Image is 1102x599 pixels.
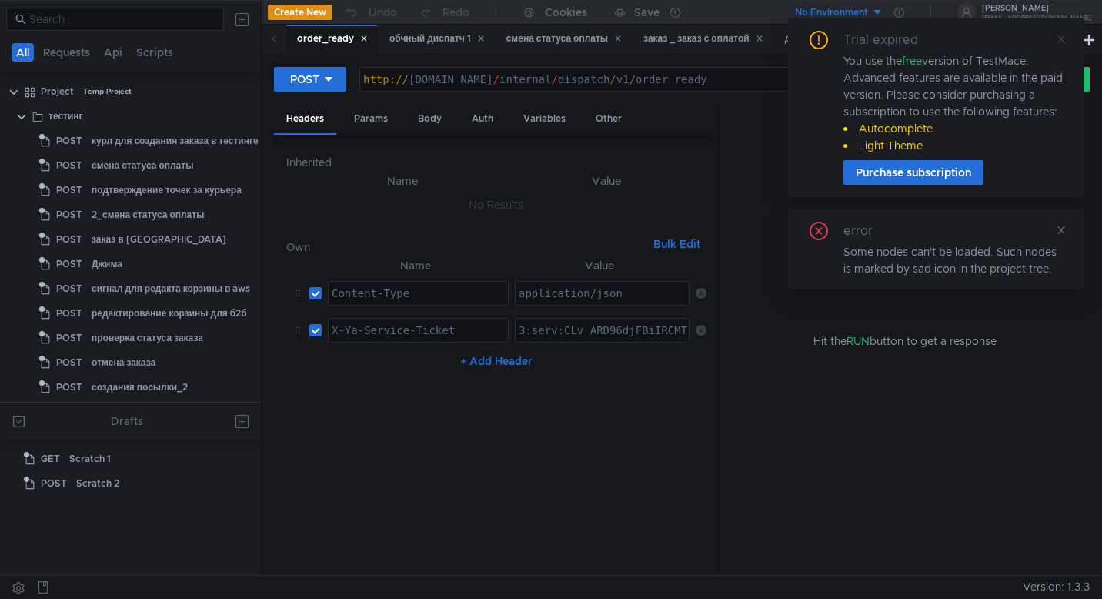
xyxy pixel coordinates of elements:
div: обчный диспатч 1 [389,31,485,47]
li: Light Theme [843,137,1065,154]
button: All [12,43,34,62]
div: перенос слота [92,400,158,423]
button: Redo [408,1,480,24]
div: Auth [459,105,506,133]
button: Create New [268,5,332,20]
div: диспатч только аптека [785,31,903,47]
div: Other [583,105,634,133]
div: заказ в [GEOGRAPHIC_DATA] [92,228,226,251]
div: error [843,222,891,240]
input: Search... [29,11,215,28]
span: POST [56,302,82,325]
div: отмена заказа [92,351,155,374]
span: free [902,54,922,68]
div: проверка статуса заказа [92,326,203,350]
div: Redo [442,3,469,22]
span: POST [56,203,82,226]
button: Api [99,43,127,62]
div: редактирование корзины для б2б [92,302,247,325]
span: GET [41,447,60,470]
li: Autocomplete [843,120,1065,137]
div: [EMAIL_ADDRESS][DOMAIN_NAME] [982,15,1091,21]
div: смена статуса оплаты [92,154,193,177]
th: Name [322,256,509,275]
span: RUN [847,334,870,348]
span: POST [56,351,82,374]
div: Headers [274,105,336,135]
h6: Inherited [286,153,706,172]
div: создания посылки_2 [92,376,188,399]
button: + Add Header [454,352,539,370]
button: Purchase subscription [843,160,983,185]
div: сигнал для редакта корзины в aws [92,277,250,300]
span: Version: 1.3.3 [1023,576,1090,598]
div: Temp Project [83,80,132,103]
button: Requests [38,43,95,62]
div: No Environment [795,5,868,20]
div: Scratch 1 [69,447,111,470]
button: Undo [332,1,408,24]
button: POST [274,67,346,92]
span: POST [56,326,82,350]
div: смена статуса оплаты [506,31,622,47]
span: POST [56,179,82,202]
div: You use the version of TestMace. Advanced features are available in the paid version. Please cons... [843,52,1065,154]
span: POST [56,154,82,177]
div: [PERSON_NAME] [982,5,1091,12]
div: Drafts [111,412,143,430]
span: POST [56,400,82,423]
div: Params [342,105,400,133]
div: подтверждение точек за курьера [92,179,242,202]
div: Scratch 2 [76,472,119,495]
div: тестинг [48,105,83,128]
span: POST [56,228,82,251]
button: Scripts [132,43,178,62]
nz-embed-empty: No Results [469,198,523,212]
th: Value [506,172,706,190]
div: Trial expired [843,31,937,49]
button: Bulk Edit [647,235,706,253]
th: Value [509,256,690,275]
div: Джима [92,253,122,276]
div: Undo [369,3,397,22]
div: Project [41,80,74,103]
div: Variables [511,105,578,133]
div: курл для создания заказа в тестинге ([GEOGRAPHIC_DATA]) [92,129,369,152]
th: Name [299,172,506,190]
div: заказ _ заказ с оплатой [643,31,763,47]
span: POST [56,277,82,300]
span: POST [41,472,67,495]
span: Hit the button to get a response [813,333,997,350]
span: POST [56,376,82,399]
div: Cookies [545,3,587,22]
div: 2_смена статуса оплаты [92,203,204,226]
span: POST [56,129,82,152]
div: Save [634,7,660,18]
div: Body [406,105,454,133]
div: POST [290,71,319,88]
div: order_ready [297,31,368,47]
h6: Own [286,238,647,256]
div: Some nodes can't be loaded. Such nodes is marked by sad icon in the project tree. [843,243,1065,277]
span: POST [56,253,82,276]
